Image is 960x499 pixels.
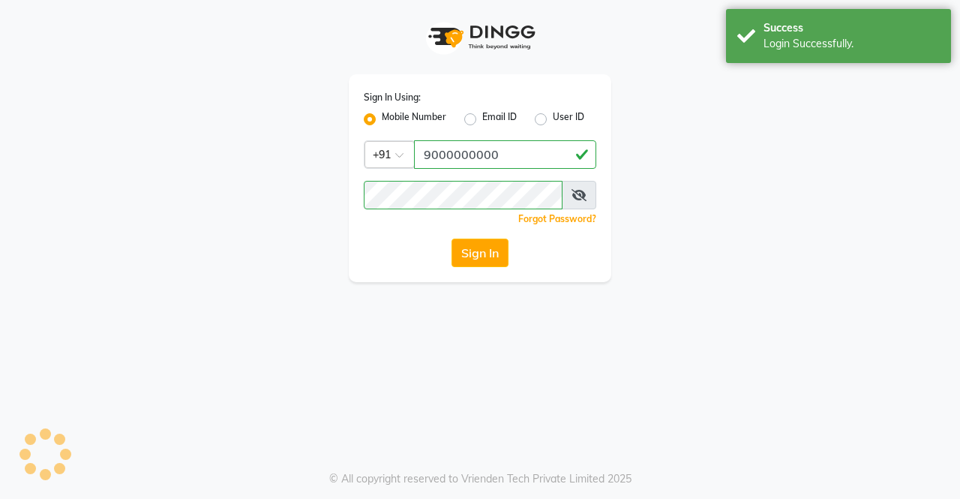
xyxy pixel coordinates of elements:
[364,91,421,104] label: Sign In Using:
[518,213,596,224] a: Forgot Password?
[364,181,562,209] input: Username
[414,140,596,169] input: Username
[451,239,508,267] button: Sign In
[763,36,940,52] div: Login Successfully.
[382,110,446,128] label: Mobile Number
[482,110,517,128] label: Email ID
[420,15,540,59] img: logo1.svg
[553,110,584,128] label: User ID
[763,20,940,36] div: Success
